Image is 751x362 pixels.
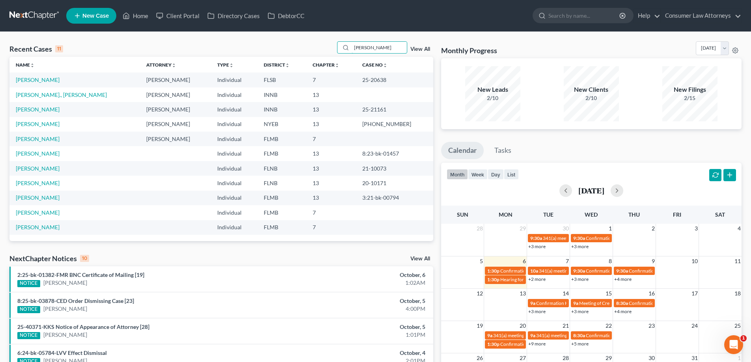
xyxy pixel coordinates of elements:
a: Tasks [487,142,518,159]
span: 19 [476,321,484,330]
div: New Filings [662,85,717,94]
span: 28 [476,224,484,233]
div: New Leads [465,85,520,94]
td: 7 [306,72,356,87]
td: [PERSON_NAME] [140,102,211,117]
span: Sun [457,211,468,218]
span: 15 [605,289,613,298]
span: 11 [734,256,742,266]
i: unfold_more [229,63,234,68]
a: +3 more [571,243,589,249]
span: 341(a) meeting for [PERSON_NAME] [543,235,619,241]
td: 25-21161 [356,102,433,117]
td: [PERSON_NAME] [140,117,211,132]
td: 8:23-bk-01457 [356,146,433,161]
span: 10 [691,256,699,266]
a: [PERSON_NAME] [16,136,60,142]
span: Wed [585,211,598,218]
span: New Case [82,13,109,19]
span: 30 [562,224,570,233]
span: 12 [476,289,484,298]
td: FLMB [257,132,306,146]
div: 2/15 [662,94,717,102]
td: Individual [211,176,257,190]
i: unfold_more [171,63,176,68]
a: Calendar [441,142,484,159]
td: 13 [306,87,356,102]
td: INNB [257,87,306,102]
a: +4 more [614,276,632,282]
span: Thu [628,211,640,218]
span: 22 [605,321,613,330]
span: 6 [522,256,527,266]
div: NOTICE [17,306,40,313]
td: Individual [211,146,257,161]
span: 5 [479,256,484,266]
a: Nameunfold_more [16,62,35,68]
a: 6:24-bk-05784-LVV Effect Dismissal [17,349,107,356]
td: FLSB [257,72,306,87]
td: Individual [211,161,257,176]
button: week [468,169,488,180]
span: 16 [648,289,656,298]
a: Typeunfold_more [217,62,234,68]
span: 8:30a [573,332,585,338]
td: 13 [306,191,356,205]
input: Search by name... [548,8,621,23]
td: 7 [306,220,356,235]
td: 3:21-bk-00794 [356,191,433,205]
a: Help [634,9,660,23]
a: Chapterunfold_more [313,62,339,68]
td: 13 [306,176,356,190]
div: NOTICE [17,332,40,339]
span: 20 [519,321,527,330]
div: Recent Cases [9,44,63,54]
td: INNB [257,102,306,117]
td: 21-10073 [356,161,433,176]
td: Individual [211,132,257,146]
span: Confirmation hearing for [PERSON_NAME] [500,341,590,347]
a: +3 more [528,308,546,314]
div: 1:01PM [294,331,425,339]
span: Confirmation Hearing [PERSON_NAME] [586,332,669,338]
td: NYEB [257,117,306,132]
td: FLMB [257,205,306,220]
a: +3 more [571,308,589,314]
a: +3 more [528,243,546,249]
span: 9:30a [616,268,628,274]
a: [PERSON_NAME] [16,180,60,186]
span: 341(a) meeting for [PERSON_NAME] [539,268,615,274]
a: [PERSON_NAME] [16,76,60,83]
td: FLMB [257,146,306,161]
span: 24 [691,321,699,330]
td: FLNB [257,176,306,190]
span: 9:30a [530,235,542,241]
div: 10 [80,255,89,262]
td: [PERSON_NAME] [140,87,211,102]
span: 9a [530,332,535,338]
i: unfold_more [285,63,290,68]
span: Confirmation Hearing for [PERSON_NAME] [586,268,676,274]
td: Individual [211,102,257,117]
a: [PERSON_NAME] [43,305,87,313]
button: month [447,169,468,180]
span: 8 [608,256,613,266]
a: [PERSON_NAME] [16,165,60,172]
td: [PERSON_NAME] [140,72,211,87]
span: 341(a) meeting for [PERSON_NAME] [493,332,569,338]
td: Individual [211,191,257,205]
span: 21 [562,321,570,330]
span: 17 [691,289,699,298]
div: NextChapter Notices [9,254,89,263]
span: 9 [651,256,656,266]
i: unfold_more [383,63,388,68]
td: Individual [211,205,257,220]
a: Home [119,9,152,23]
a: [PERSON_NAME] [16,121,60,127]
span: Confirmation Hearing for [PERSON_NAME] [536,300,626,306]
a: 25-40371-KKS Notice of Appearance of Attorney [28] [17,323,149,330]
input: Search by name... [352,42,407,53]
a: +5 more [571,341,589,347]
button: list [504,169,519,180]
a: 2:25-bk-01382-FMR BNC Certificate of Mailing [19] [17,271,144,278]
